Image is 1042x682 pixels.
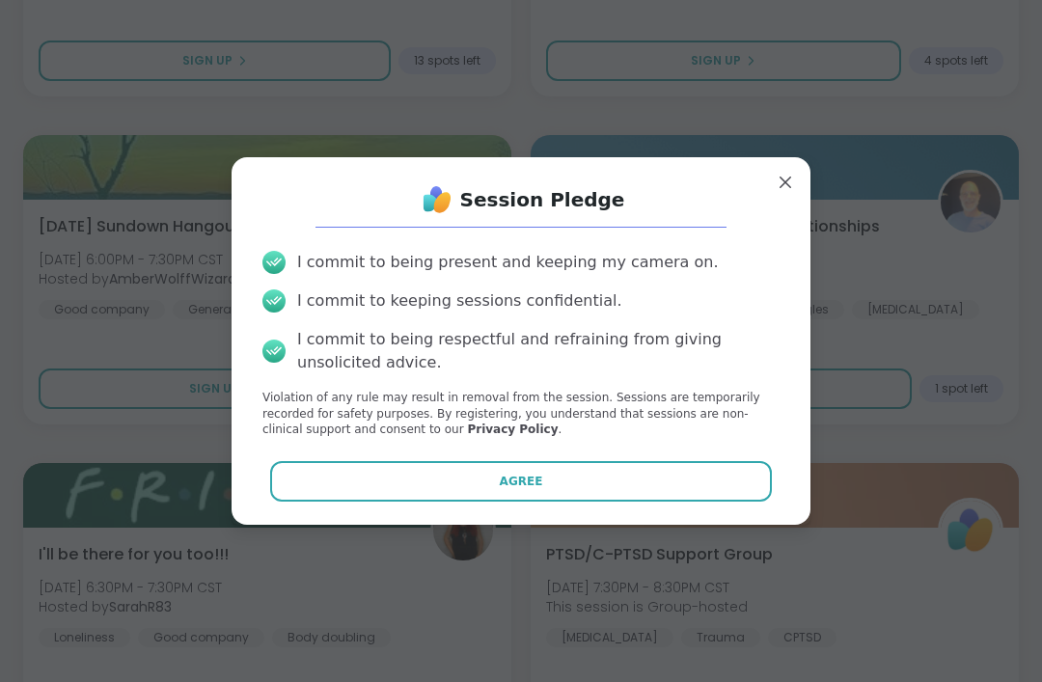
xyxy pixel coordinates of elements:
[270,461,773,502] button: Agree
[500,473,543,490] span: Agree
[297,251,718,274] div: I commit to being present and keeping my camera on.
[262,390,780,438] p: Violation of any rule may result in removal from the session. Sessions are temporarily recorded f...
[297,328,780,374] div: I commit to being respectful and refraining from giving unsolicited advice.
[460,186,625,213] h1: Session Pledge
[467,423,558,436] a: Privacy Policy
[418,180,456,219] img: ShareWell Logo
[297,289,622,313] div: I commit to keeping sessions confidential.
